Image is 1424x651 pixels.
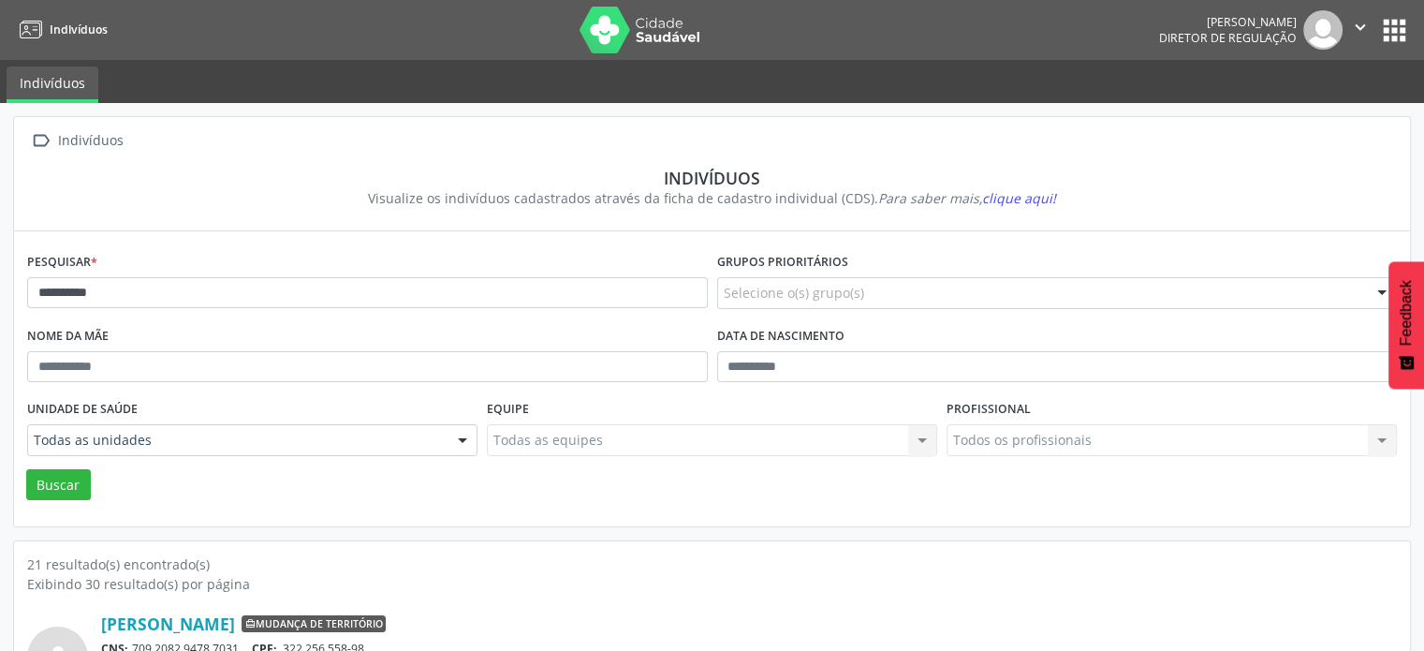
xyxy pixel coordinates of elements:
i: Para saber mais, [878,189,1056,207]
label: Profissional [947,395,1031,424]
a: [PERSON_NAME] [101,614,235,634]
i:  [1350,17,1371,37]
span: clique aqui! [982,189,1056,207]
button: Feedback - Mostrar pesquisa [1388,261,1424,389]
span: Selecione o(s) grupo(s) [724,283,864,303]
span: Mudança de território [242,615,386,632]
div: Visualize os indivíduos cadastrados através da ficha de cadastro individual (CDS). [40,188,1384,208]
img: img [1303,10,1343,50]
div: Indivíduos [54,127,126,155]
label: Unidade de saúde [27,395,138,424]
div: Indivíduos [40,168,1384,188]
div: [PERSON_NAME] [1159,14,1297,30]
button: apps [1378,14,1411,47]
label: Equipe [487,395,529,424]
label: Data de nascimento [717,322,844,351]
span: Indivíduos [50,22,108,37]
span: Feedback [1398,280,1415,346]
div: 21 resultado(s) encontrado(s) [27,555,1397,574]
a: Indivíduos [7,67,98,103]
label: Nome da mãe [27,322,109,351]
a:  Indivíduos [27,127,126,155]
button:  [1343,10,1378,50]
span: Diretor de regulação [1159,30,1297,46]
span: Todas as unidades [34,431,439,450]
label: Pesquisar [27,248,97,277]
label: Grupos prioritários [717,248,848,277]
i:  [27,127,54,155]
div: Exibindo 30 resultado(s) por página [27,574,1397,594]
a: Indivíduos [13,14,108,45]
button: Buscar [26,469,91,501]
